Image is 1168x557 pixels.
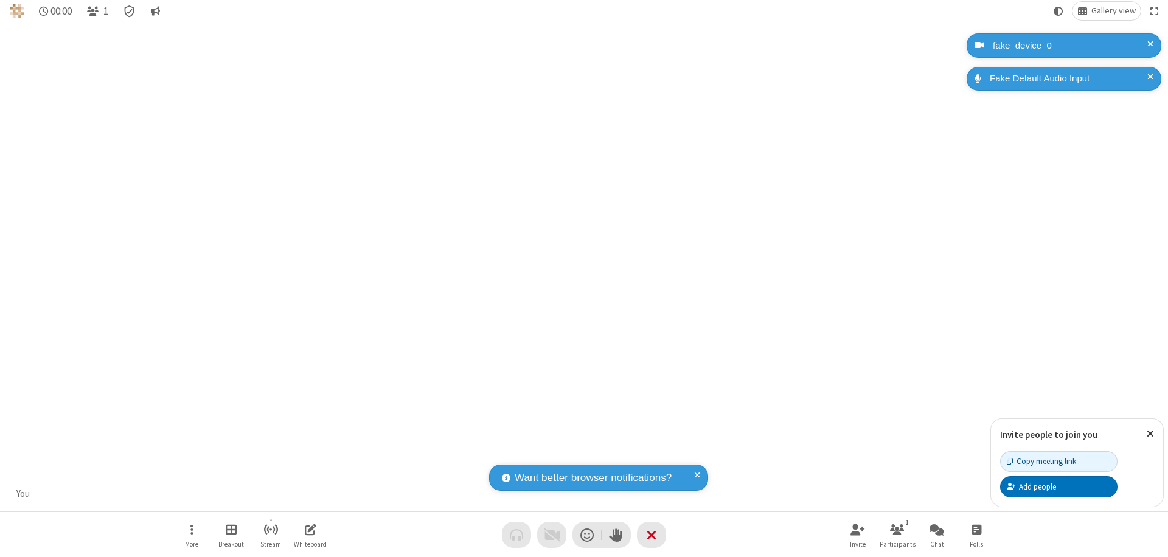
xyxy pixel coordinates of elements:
[572,522,602,548] button: Send a reaction
[902,517,912,528] div: 1
[252,517,289,552] button: Start streaming
[218,541,244,548] span: Breakout
[213,517,249,552] button: Manage Breakout Rooms
[637,522,666,548] button: End or leave meeting
[1072,2,1141,20] button: Change layout
[602,522,631,548] button: Raise hand
[34,2,77,20] div: Timer
[1000,429,1097,440] label: Invite people to join you
[173,517,210,552] button: Open menu
[1091,6,1136,16] span: Gallery view
[1049,2,1068,20] button: Using system theme
[839,517,876,552] button: Invite participants (⌘+Shift+I)
[919,517,955,552] button: Open chat
[294,541,327,548] span: Whiteboard
[930,541,944,548] span: Chat
[537,522,566,548] button: Video
[10,4,24,18] img: QA Selenium DO NOT DELETE OR CHANGE
[879,517,916,552] button: Open participant list
[1145,2,1164,20] button: Fullscreen
[970,541,983,548] span: Polls
[82,2,113,20] button: Open participant list
[958,517,995,552] button: Open poll
[145,2,165,20] button: Conversation
[1138,419,1163,449] button: Close popover
[103,5,108,17] span: 1
[1007,455,1076,467] div: Copy meeting link
[515,470,672,486] span: Want better browser notifications?
[118,2,141,20] div: Meeting details Encryption enabled
[12,487,35,501] div: You
[1000,476,1118,497] button: Add people
[50,5,72,17] span: 00:00
[850,541,866,548] span: Invite
[502,522,531,548] button: Audio problem - check your Internet connection or call by phone
[985,72,1152,86] div: Fake Default Audio Input
[1000,451,1118,472] button: Copy meeting link
[185,541,198,548] span: More
[292,517,328,552] button: Open shared whiteboard
[260,541,281,548] span: Stream
[989,39,1152,53] div: fake_device_0
[880,541,916,548] span: Participants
